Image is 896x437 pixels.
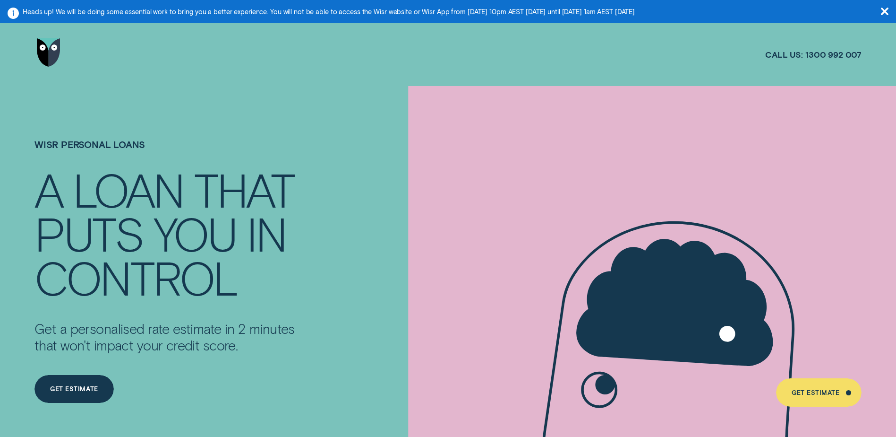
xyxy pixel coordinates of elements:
[805,49,862,60] span: 1300 992 007
[765,49,862,60] a: Call us:1300 992 007
[34,320,306,354] p: Get a personalised rate estimate in 2 minutes that won't impact your credit score.
[154,211,236,255] div: YOU
[34,21,63,84] a: Go to home page
[765,49,803,60] span: Call us:
[776,378,862,407] a: Get Estimate
[34,211,143,255] div: PUTS
[247,211,286,255] div: IN
[34,139,306,168] h1: Wisr Personal Loans
[37,38,60,67] img: Wisr
[34,375,114,403] a: Get Estimate
[34,167,306,299] h4: A LOAN THAT PUTS YOU IN CONTROL
[194,167,294,211] div: THAT
[73,167,183,211] div: LOAN
[34,167,62,211] div: A
[34,255,237,299] div: CONTROL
